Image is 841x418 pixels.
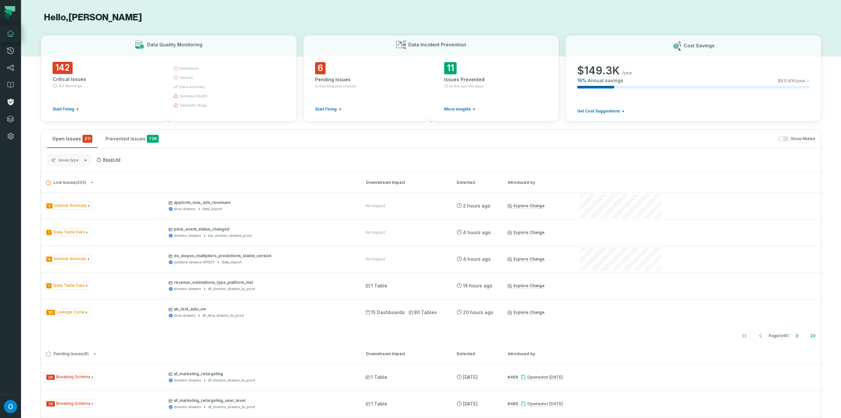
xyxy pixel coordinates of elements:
div: Issues Prevented [444,76,547,83]
span: 6 [315,62,326,74]
a: Start Fixing [315,107,341,112]
relative-time: Aug 24, 2025, 1:34 PM GMT+3 [463,401,478,406]
button: Go to next page [789,329,805,342]
span: freshness [180,66,199,71]
span: Severity [46,203,53,209]
span: semantic bugs [180,103,207,108]
div: df_domino_dreams_bi_prod [208,286,255,291]
span: in Pull Request checks [315,84,356,89]
span: 11 [444,62,457,74]
div: Opened [521,401,563,406]
a: Explore Change [508,283,545,288]
span: 15 Dashboards [366,309,405,316]
div: Introduced by [508,351,567,357]
div: data_import [202,207,222,211]
relative-time: Aug 24, 2025, 1:34 PM GMT+3 [463,374,478,380]
button: Live Issues(205) [46,180,354,185]
span: Issue Type [45,308,90,316]
div: domino-dreams [174,378,201,383]
nav: pagination [41,329,821,342]
span: Start Fixing [53,107,74,112]
span: 80 Tables [409,309,437,316]
span: Start Fixing [315,107,337,112]
span: Issue Type [45,228,90,236]
button: Cost Savings$149.3K/year16%Annual savings$931.81K/yearGet Cost Suggestions [565,35,821,122]
span: 1 Table [366,283,387,289]
div: domino-dreams [174,233,201,238]
a: Explore Change [508,203,545,209]
div: Live Issues(205) [41,192,821,344]
div: Detected [457,180,496,185]
div: df_dice_dreams_bi_prod [202,313,244,318]
button: Data Incident Prevention6Pending Issuesin Pull Request checksStart Fixing11Issues PreventedIn the... [303,35,559,122]
a: Explore Change [508,310,545,315]
div: Critical Issues [53,76,161,83]
span: Severity [46,401,55,406]
h3: Cost Savings [684,42,715,49]
div: Detected [457,351,496,357]
a: Explore Change [508,230,545,235]
div: No Impact [366,203,385,209]
button: Go to previous page [753,329,768,342]
relative-time: Sep 16, 2025, 10:10 AM GMT+3 [463,256,491,262]
p: revenue_estimations_type_platform_hist [169,280,354,285]
div: Show Muted [167,136,815,142]
a: Start Fixing [53,107,79,112]
span: 142 [53,62,73,74]
div: No Impact [366,230,385,235]
span: data anomaly [180,84,205,89]
div: No Impact [366,257,385,262]
span: Get Cost Suggestions [577,109,620,114]
relative-time: Sep 16, 2025, 10:10 AM GMT+3 [463,230,491,235]
div: data_import [222,260,241,265]
div: domino-dreams [174,286,201,291]
a: Explore Change [508,257,545,262]
button: Prevented Issues [100,130,164,148]
img: avatar of Omer Biber [4,400,17,413]
relative-time: Sep 15, 2025, 7:02 PM GMT+3 [463,309,493,315]
span: $ 931.81K /year [778,78,806,84]
relative-time: Sep 16, 2025, 1:08 PM GMT+3 [463,203,490,209]
span: critical issues and errors combined [82,135,92,143]
p: pixie_event_status_changed [169,227,354,232]
span: Issue Type [45,202,92,210]
span: Annual savings [588,77,623,84]
span: 63 Warnings [59,83,82,88]
span: Pending Issues ( 6 ) [46,352,89,357]
div: df_domino_dreams_bi_prod [208,405,255,409]
span: Issue Type [45,400,96,408]
div: dice-dreams [174,207,195,211]
button: Pending Issues(6) [46,352,354,357]
h3: Data Quality Monitoring [147,41,202,48]
a: Get Cost Suggestions [577,109,625,114]
button: Reset All [94,155,123,165]
span: Severity [46,257,52,262]
span: Severity [46,375,55,380]
button: Go to last page [805,329,821,342]
div: df_domino_dreams_bi_prod [208,378,255,383]
span: volume [180,75,193,80]
div: mp_domino_dreams_prod [208,233,252,238]
button: Go to first page [737,329,752,342]
relative-time: Sep 15, 2025, 8:31 PM GMT+3 [463,283,492,288]
a: #469Opened[DATE] 9:11:20 AM [508,401,563,407]
span: /year [622,70,632,76]
h1: Hello, [PERSON_NAME] [41,12,821,23]
span: Severity [46,230,52,235]
span: 16 % [577,77,586,84]
div: Introduced by [508,180,567,185]
div: domino-dreams [174,405,201,409]
button: Data Quality Monitoring142Critical Issues63 WarningsStart Fixingfreshnessvolumedata anomalyschema... [41,35,297,122]
span: Severity [46,283,52,288]
p: af_marketing_retargeting [169,371,354,377]
span: In the last 90 days [449,84,484,89]
span: Severity [46,310,55,315]
div: Downstream Impact [366,180,445,185]
div: dice-dreams [174,313,195,318]
span: Issue Type [45,282,90,290]
span: Issue Type [45,373,96,381]
span: Live Issues ( 205 ) [46,180,86,185]
relative-time: Dec 31, 2024, 9:11 AM GMT+2 [543,401,563,406]
span: schema health [180,93,207,99]
span: Issue type [58,158,79,163]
